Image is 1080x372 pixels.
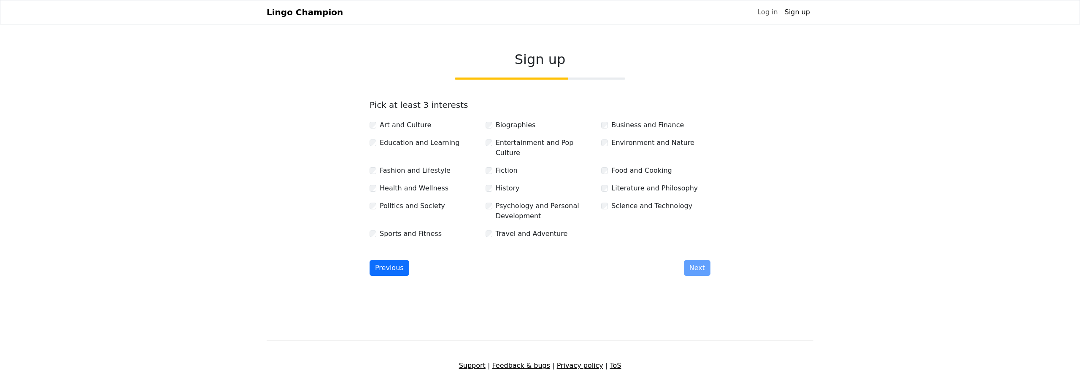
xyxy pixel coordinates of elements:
[370,100,468,110] label: Pick at least 3 interests
[610,361,621,369] a: ToS
[380,120,431,130] label: Art and Culture
[496,183,520,193] label: History
[754,4,781,21] a: Log in
[496,120,536,130] label: Biographies
[496,138,595,158] label: Entertainment and Pop Culture
[611,201,692,211] label: Science and Technology
[380,183,448,193] label: Health and Wellness
[370,260,409,276] button: Previous
[492,361,550,369] a: Feedback & bugs
[459,361,486,369] a: Support
[496,201,595,221] label: Psychology and Personal Development
[781,4,813,21] a: Sign up
[611,166,672,176] label: Food and Cooking
[557,361,603,369] a: Privacy policy
[496,229,568,239] label: Travel and Adventure
[496,166,518,176] label: Fiction
[380,138,459,148] label: Education and Learning
[611,120,684,130] label: Business and Finance
[380,166,451,176] label: Fashion and Lifestyle
[370,51,710,67] h2: Sign up
[611,183,698,193] label: Literature and Philosophy
[267,4,343,21] a: Lingo Champion
[380,229,442,239] label: Sports and Fitness
[611,138,694,148] label: Environment and Nature
[262,361,818,371] div: | | |
[380,201,445,211] label: Politics and Society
